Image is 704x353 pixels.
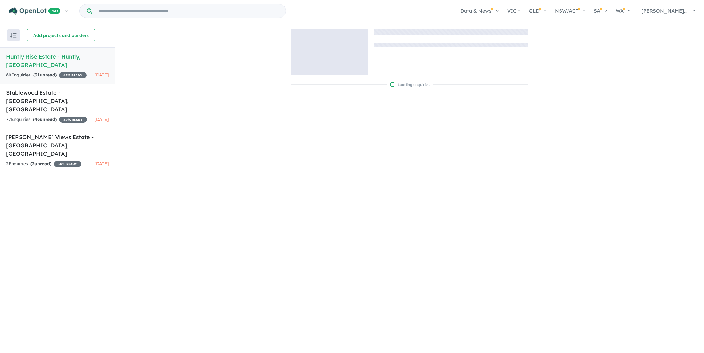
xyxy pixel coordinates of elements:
span: 31 [35,72,40,78]
div: Loading enquiries [390,82,430,88]
div: 77 Enquir ies [6,116,87,123]
h5: [PERSON_NAME] Views Estate - [GEOGRAPHIC_DATA] , [GEOGRAPHIC_DATA] [6,133,109,158]
span: [PERSON_NAME]... [641,8,688,14]
span: [DATE] [94,72,109,78]
h5: Stablewood Estate - [GEOGRAPHIC_DATA] , [GEOGRAPHIC_DATA] [6,88,109,113]
img: Openlot PRO Logo White [9,7,60,15]
h5: Huntly Rise Estate - Huntly , [GEOGRAPHIC_DATA] [6,52,109,69]
span: 2 [32,161,34,166]
strong: ( unread) [33,117,57,122]
span: [DATE] [94,117,109,122]
span: 40 % READY [59,117,87,123]
strong: ( unread) [33,72,57,78]
strong: ( unread) [30,161,51,166]
div: 60 Enquir ies [6,72,87,79]
span: 46 [34,117,40,122]
input: Try estate name, suburb, builder or developer [93,4,285,18]
div: 2 Enquir ies [6,160,81,168]
button: Add projects and builders [27,29,95,41]
span: 45 % READY [59,72,87,78]
img: sort.svg [10,33,17,38]
span: [DATE] [94,161,109,166]
span: 10 % READY [54,161,81,167]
